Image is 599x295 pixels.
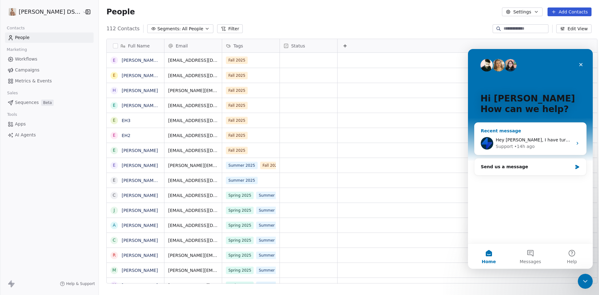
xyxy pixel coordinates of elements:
[113,57,116,64] div: E
[226,177,258,184] span: Summer 2025
[5,119,94,129] a: Apps
[168,102,218,109] span: [EMAIL_ADDRESS][DATE][DOMAIN_NAME]
[113,72,116,79] div: E
[7,7,78,17] button: [PERSON_NAME] DS Realty
[15,34,30,41] span: People
[5,54,94,64] a: Workflows
[168,72,218,79] span: [EMAIL_ADDRESS][DATE][DOMAIN_NAME]
[226,237,254,244] span: Spring 2025
[15,121,26,127] span: Apps
[28,94,45,101] div: Support
[60,281,95,286] a: Help & Support
[112,267,116,273] div: M
[113,132,116,139] div: E
[113,177,116,184] div: E
[226,162,258,169] span: Summer 2025
[168,87,218,94] span: [PERSON_NAME][EMAIL_ADDRESS][DOMAIN_NAME]
[122,238,158,243] a: [PERSON_NAME]
[548,7,592,16] button: Add Contacts
[5,76,94,86] a: Metrics & Events
[83,195,125,220] button: Help
[226,282,254,289] span: Spring 2025
[113,147,116,154] div: E
[168,237,218,243] span: [EMAIL_ADDRESS][DOMAIN_NAME]
[168,252,218,258] span: [PERSON_NAME][EMAIL_ADDRESS][DOMAIN_NAME]
[222,39,280,52] div: Tags
[260,162,282,169] span: Fall 2025
[122,193,158,198] a: [PERSON_NAME]
[168,162,218,169] span: [PERSON_NAME][EMAIL_ADDRESS][DOMAIN_NAME]
[280,39,337,52] div: Status
[46,94,66,101] div: • 14h ago
[107,53,164,284] div: grid
[128,43,150,49] span: Full Name
[14,210,28,215] span: Home
[6,109,119,126] div: Send us a message
[256,267,288,274] span: Summer 2025
[113,237,116,243] div: C
[502,7,542,16] button: Settings
[113,222,116,229] div: A
[168,192,218,199] span: [EMAIL_ADDRESS][DOMAIN_NAME]
[157,26,181,32] span: Segments:
[28,88,453,93] span: Hey [PERSON_NAME], I have turned the tracking off for email "[EMAIL_ADDRESS][DOMAIN_NAME]" Please...
[107,10,119,21] div: Close
[4,88,21,98] span: Sales
[41,195,83,220] button: Messages
[556,24,592,33] button: Edit View
[226,57,248,64] span: Fall 2025
[226,72,248,79] span: Fall 2025
[99,210,109,215] span: Help
[15,99,39,106] span: Sequences
[226,267,254,274] span: Spring 2025
[256,252,288,259] span: Summer 2025
[168,57,218,63] span: [EMAIL_ADDRESS][DATE][DOMAIN_NAME]
[217,24,243,33] button: Filter
[122,103,184,108] a: [PERSON_NAME] Test [DATE]
[122,58,174,63] a: [PERSON_NAME] [DATE]
[226,147,248,154] span: Fall 2025
[113,87,116,94] div: H
[15,56,37,62] span: Workflows
[113,117,116,124] div: E
[122,268,158,273] a: [PERSON_NAME]
[4,23,27,33] span: Contacts
[168,147,218,154] span: [EMAIL_ADDRESS][DATE][DOMAIN_NAME]
[107,39,164,52] div: Full Name
[19,8,81,16] span: [PERSON_NAME] DS Realty
[113,252,116,258] div: R
[226,132,248,139] span: Fall 2025
[41,100,54,106] span: Beta
[5,130,94,140] a: AI Agents
[226,87,248,94] span: Fall 2025
[168,117,218,124] span: [EMAIL_ADDRESS][DOMAIN_NAME]
[168,267,218,273] span: [PERSON_NAME][EMAIL_ADDRESS][DOMAIN_NAME]
[168,132,218,139] span: [EMAIL_ADDRESS][DOMAIN_NAME]
[122,283,158,288] a: [PERSON_NAME]
[226,117,248,124] span: Fall 2025
[226,207,254,214] span: Spring 2025
[256,237,288,244] span: Summer 2025
[578,274,593,289] iframe: Intercom live chat
[122,88,158,93] a: [PERSON_NAME]
[114,207,115,214] div: J
[106,25,139,32] span: 112 Contacts
[256,282,288,289] span: Summer 2025
[176,43,188,49] span: Email
[15,78,52,84] span: Metrics & Events
[256,222,288,229] span: Summer 2025
[291,43,305,49] span: Status
[106,7,135,17] span: People
[122,148,158,153] a: [PERSON_NAME]
[168,282,218,288] span: [EMAIL_ADDRESS][DOMAIN_NAME]
[164,53,598,284] div: grid
[66,281,95,286] span: Help & Support
[15,67,39,73] span: Campaigns
[256,192,288,199] span: Summer 2025
[468,49,593,269] iframe: Intercom live chat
